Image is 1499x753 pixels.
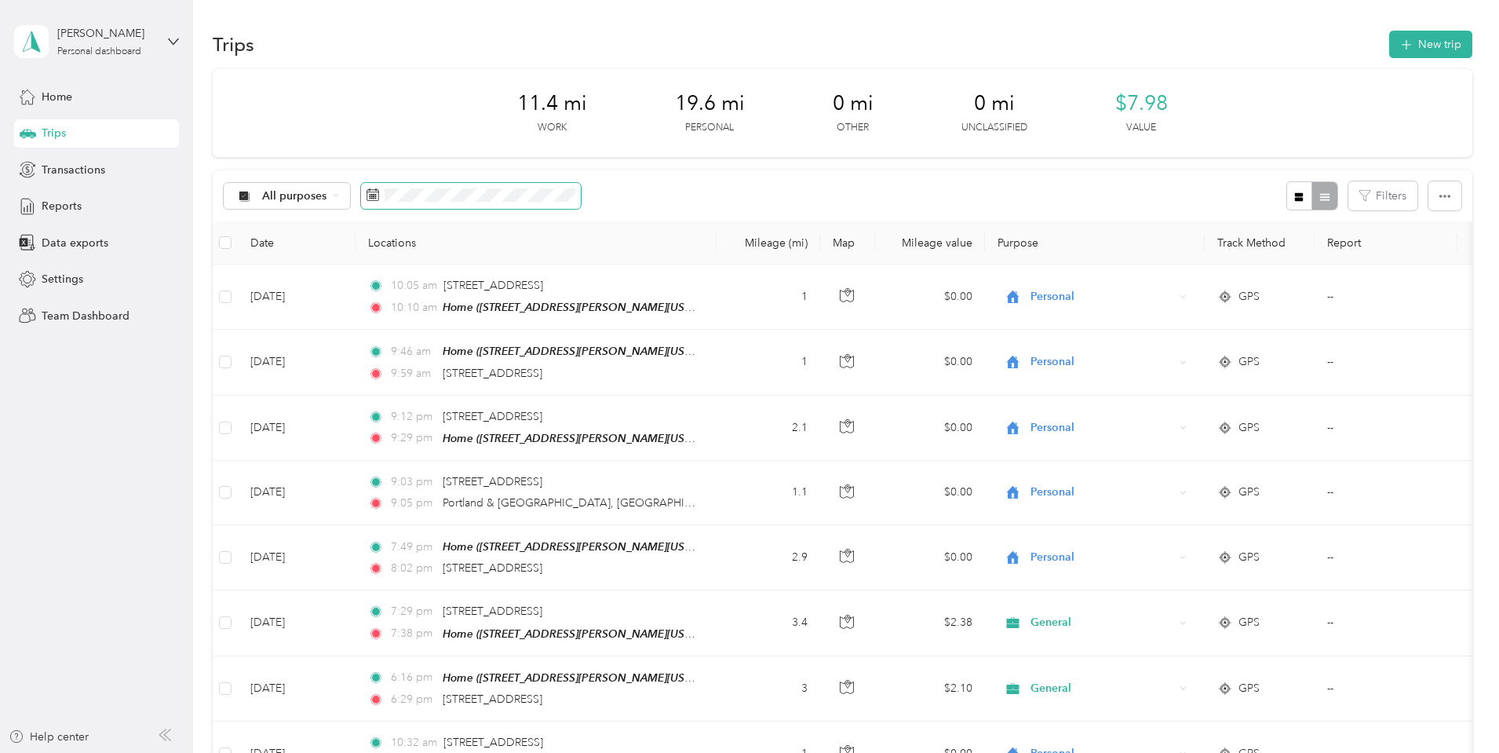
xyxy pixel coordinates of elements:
span: [STREET_ADDRESS] [443,410,542,423]
span: Transactions [42,162,105,178]
td: [DATE] [238,396,356,461]
span: Portland & [GEOGRAPHIC_DATA], [GEOGRAPHIC_DATA] [443,496,730,510]
td: -- [1315,265,1457,330]
td: $2.10 [875,656,985,722]
span: 7:38 pm [391,625,436,642]
td: -- [1315,656,1457,722]
span: 0 mi [974,91,1015,116]
div: Personal dashboard [57,47,141,57]
span: Team Dashboard [42,308,129,324]
td: 1 [717,330,820,395]
td: -- [1315,590,1457,656]
th: Track Method [1205,221,1315,265]
span: [STREET_ADDRESS] [443,605,542,618]
span: GPS [1238,680,1260,697]
span: 10:05 am [391,277,437,294]
span: 7:29 pm [391,603,436,620]
h1: Trips [213,36,254,53]
p: Personal [685,121,734,135]
td: [DATE] [238,656,356,722]
td: [DATE] [238,265,356,330]
span: Trips [42,125,66,141]
td: -- [1315,330,1457,395]
span: 9:46 am [391,343,436,360]
p: Other [837,121,869,135]
span: GPS [1238,549,1260,566]
button: Filters [1348,181,1417,210]
span: Reports [42,198,82,214]
th: Mileage value [875,221,985,265]
td: 2.9 [717,525,820,590]
span: 10:32 am [391,734,437,751]
span: 9:12 pm [391,408,436,426]
span: Home ([STREET_ADDRESS][PERSON_NAME][US_STATE]) [443,345,725,358]
span: General [1030,680,1174,697]
td: 1.1 [717,461,820,525]
span: Home ([STREET_ADDRESS][PERSON_NAME][US_STATE]) [443,671,725,685]
td: 1 [717,265,820,330]
span: Personal [1030,484,1174,501]
span: [STREET_ADDRESS] [443,367,542,380]
span: Settings [42,271,83,287]
span: [STREET_ADDRESS] [443,475,542,488]
td: $0.00 [875,525,985,590]
th: Date [238,221,356,265]
th: Purpose [985,221,1205,265]
span: GPS [1238,288,1260,305]
span: 11.4 mi [517,91,587,116]
span: 8:02 pm [391,560,436,577]
p: Value [1126,121,1156,135]
td: [DATE] [238,590,356,656]
div: [PERSON_NAME] [57,25,155,42]
span: Personal [1030,419,1174,437]
td: [DATE] [238,330,356,395]
span: 7:49 pm [391,539,436,556]
td: $0.00 [875,265,985,330]
span: 10:10 am [391,299,436,316]
td: [DATE] [238,525,356,590]
td: $2.38 [875,590,985,656]
td: $0.00 [875,396,985,461]
p: Unclassified [961,121,1027,135]
span: [STREET_ADDRESS] [443,279,543,292]
span: Home [42,89,72,105]
span: Personal [1030,549,1174,566]
span: [STREET_ADDRESS] [443,693,542,706]
span: 9:59 am [391,365,436,382]
span: Personal [1030,353,1174,371]
span: Home ([STREET_ADDRESS][PERSON_NAME][US_STATE]) [443,432,725,445]
td: 3 [717,656,820,722]
span: 6:16 pm [391,669,436,686]
span: $7.98 [1115,91,1168,116]
span: 9:05 pm [391,495,436,512]
td: $0.00 [875,461,985,525]
span: Home ([STREET_ADDRESS][PERSON_NAME][US_STATE]) [443,627,725,641]
td: -- [1315,525,1457,590]
iframe: Everlance-gr Chat Button Frame [1411,665,1499,753]
span: GPS [1238,614,1260,631]
span: 6:29 pm [391,691,436,708]
span: GPS [1238,353,1260,371]
button: Help center [9,729,89,745]
span: 9:29 pm [391,430,436,447]
span: Home ([STREET_ADDRESS][PERSON_NAME][US_STATE]) [443,540,725,554]
span: All purposes [262,191,327,202]
td: 2.1 [717,396,820,461]
span: [STREET_ADDRESS] [443,736,543,749]
td: -- [1315,396,1457,461]
td: -- [1315,461,1457,525]
span: GPS [1238,484,1260,501]
th: Mileage (mi) [717,221,820,265]
td: $0.00 [875,330,985,395]
span: GPS [1238,419,1260,437]
td: 3.4 [717,590,820,656]
button: New trip [1389,31,1472,58]
th: Report [1315,221,1457,265]
th: Map [820,221,875,265]
span: General [1030,614,1174,631]
span: 19.6 mi [675,91,745,116]
p: Work [538,121,567,135]
span: Home ([STREET_ADDRESS][PERSON_NAME][US_STATE]) [443,301,725,314]
td: [DATE] [238,461,356,525]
